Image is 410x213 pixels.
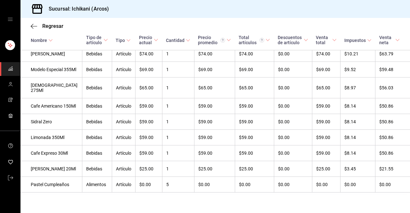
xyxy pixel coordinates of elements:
[166,38,190,43] span: Cantidad
[20,145,82,161] td: Cafe Expreso 30Ml
[194,46,235,62] td: $74.00
[344,38,372,43] span: Impuestos
[135,145,162,161] td: $59.00
[162,46,194,62] td: 1
[340,98,375,114] td: $8.14
[235,98,274,114] td: $59.00
[20,46,82,62] td: [PERSON_NAME]
[375,130,410,145] td: $50.86
[194,98,235,114] td: $59.00
[139,35,152,45] div: Precio actual
[274,161,312,177] td: $0.00
[278,35,302,45] div: Descuentos de artículo
[375,161,410,177] td: $21.55
[20,130,82,145] td: Limonada 350Ml
[312,145,340,161] td: $59.00
[340,161,375,177] td: $3.45
[31,23,63,29] button: Regresar
[86,35,102,45] div: Tipo de artículo
[198,35,231,45] span: Precio promedio
[42,23,63,29] span: Regresar
[20,78,82,98] td: [DEMOGRAPHIC_DATA] 275Ml
[135,161,162,177] td: $25.00
[112,177,135,193] td: Artículo
[375,145,410,161] td: $50.86
[135,130,162,145] td: $59.00
[135,114,162,130] td: $59.00
[312,98,340,114] td: $59.00
[194,114,235,130] td: $59.00
[194,62,235,78] td: $69.00
[375,98,410,114] td: $50.86
[82,78,112,98] td: Bebidas
[340,46,375,62] td: $10.21
[162,177,194,193] td: 5
[274,145,312,161] td: $0.00
[20,177,82,193] td: Pastel Cumpleaños
[82,161,112,177] td: Bebidas
[162,62,194,78] td: 1
[135,62,162,78] td: $69.00
[162,98,194,114] td: 1
[112,78,135,98] td: Artículo
[31,38,47,43] div: Nombre
[274,114,312,130] td: $0.00
[312,78,340,98] td: $65.00
[274,62,312,78] td: $0.00
[20,161,82,177] td: [PERSON_NAME] 20Ml
[135,177,162,193] td: $0.00
[20,62,82,78] td: Modelo Especial 355Ml
[278,35,308,45] span: Descuentos de artículo
[135,78,162,98] td: $65.00
[340,130,375,145] td: $8.14
[375,78,410,98] td: $56.03
[235,177,274,193] td: $0.00
[44,5,109,13] h3: Sucursal: Ichikani (Arcos)
[82,145,112,161] td: Bebidas
[162,130,194,145] td: 1
[194,161,235,177] td: $25.00
[312,62,340,78] td: $69.00
[198,35,225,45] div: Precio promedio
[162,78,194,98] td: 1
[112,130,135,145] td: Artículo
[194,130,235,145] td: $59.00
[162,161,194,177] td: 1
[379,35,394,45] div: Venta neta
[112,62,135,78] td: Artículo
[379,35,400,45] span: Venta neta
[274,98,312,114] td: $0.00
[235,46,274,62] td: $74.00
[135,46,162,62] td: $74.00
[82,114,112,130] td: Bebidas
[274,177,312,193] td: $0.00
[235,130,274,145] td: $59.00
[112,161,135,177] td: Artículo
[274,46,312,62] td: $0.00
[220,38,225,43] svg: Precio promedio = Total artículos / cantidad
[162,145,194,161] td: 1
[312,161,340,177] td: $25.00
[235,62,274,78] td: $69.00
[312,177,340,193] td: $0.00
[239,35,264,45] div: Total artículos
[162,114,194,130] td: 1
[312,114,340,130] td: $59.00
[20,98,82,114] td: Cafe Americano 150Ml
[235,78,274,98] td: $65.00
[112,114,135,130] td: Artículo
[31,38,53,43] span: Nombre
[274,130,312,145] td: $0.00
[259,38,264,43] svg: El total artículos considera cambios de precios en los artículos así como costos adicionales por ...
[235,114,274,130] td: $59.00
[235,161,274,177] td: $25.00
[112,98,135,114] td: Artículo
[375,46,410,62] td: $63.79
[166,38,184,43] div: Cantidad
[135,98,162,114] td: $59.00
[112,145,135,161] td: Artículo
[340,177,375,193] td: $0.00
[20,114,82,130] td: Sidral Zero
[375,177,410,193] td: $0.00
[82,130,112,145] td: Bebidas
